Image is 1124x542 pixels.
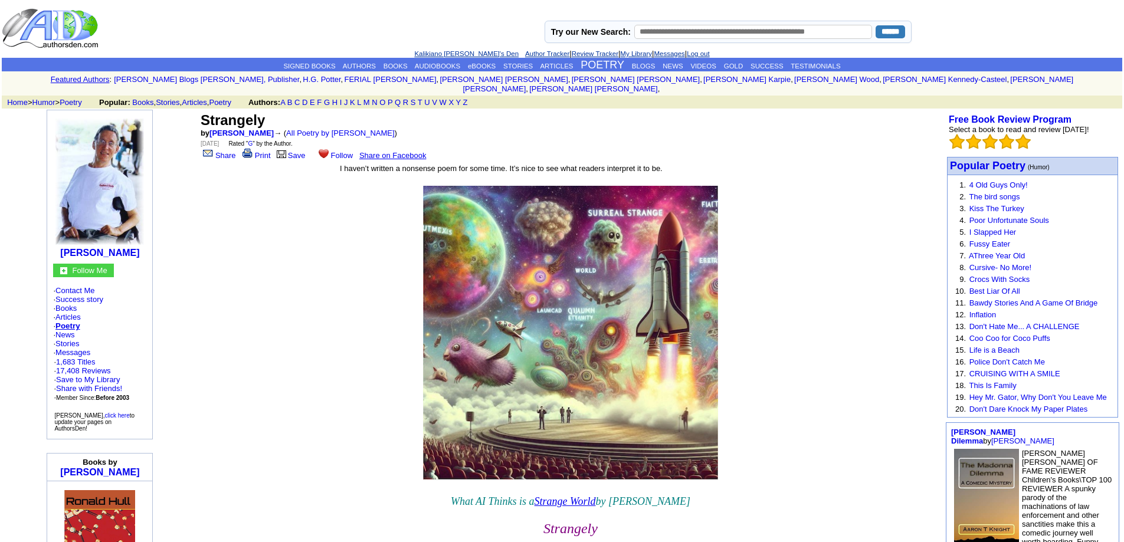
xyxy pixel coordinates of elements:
[543,521,598,536] i: Strangely
[620,50,652,57] a: My Library
[379,98,385,107] a: O
[56,366,111,375] a: 17,408 Reviews
[332,98,337,107] a: H
[99,484,100,488] img: shim.gif
[969,346,1020,354] a: Life is a Beach
[248,140,253,147] a: G
[468,63,496,70] a: eBOOKS
[340,164,663,173] font: I haven’t written a nonsense poem for some time. It’s nice to see what readers interpret it to be.
[654,50,684,57] a: Messages
[969,310,997,319] a: Inflation
[969,287,1020,295] a: Best Liar Of All
[969,298,1098,307] a: Bawdy Stories And A Game Of Bridge
[949,114,1071,124] b: Free Book Review Program
[344,98,348,107] a: J
[883,75,1007,84] a: [PERSON_NAME] Kennedy-Casteel
[54,357,129,402] font: · ·
[572,50,618,57] a: Review Tracker
[114,75,1073,93] font: , , , , , , , , , ,
[343,63,376,70] a: AUTHORS
[793,77,794,83] font: i
[448,98,454,107] a: X
[283,63,335,70] a: SIGNED BOOKS
[950,161,1025,171] a: Popular Poetry
[955,393,966,402] font: 19.
[316,151,353,160] a: Follow
[572,75,700,84] a: [PERSON_NAME] [PERSON_NAME]
[201,129,274,137] font: by
[959,216,966,225] font: 4.
[302,77,303,83] font: i
[570,77,571,83] font: i
[203,149,213,158] img: share_page.gif
[1028,164,1050,170] font: (Humor)
[959,239,966,248] font: 6.
[156,98,179,107] a: Stories
[182,98,207,107] a: Articles
[959,251,966,260] font: 7.
[751,63,784,70] a: SUCCESS
[286,129,395,137] a: All Poetry by [PERSON_NAME]
[72,265,107,275] a: Follow Me
[287,98,293,107] a: B
[969,369,1060,378] a: CRUISING WITH A SMILE
[955,310,966,319] font: 12.
[982,134,998,149] img: bigemptystars.png
[440,98,447,107] a: W
[418,98,422,107] a: T
[60,248,139,258] b: [PERSON_NAME]
[56,375,120,384] a: Save to My Library
[294,98,300,107] a: C
[955,357,966,366] font: 16.
[529,84,657,93] a: [PERSON_NAME] [PERSON_NAME]
[303,75,340,84] a: H.G. Potter
[274,129,397,137] font: → ( )
[324,98,330,107] a: G
[959,228,966,236] font: 5.
[663,63,683,70] a: NEWS
[363,98,370,107] a: M
[55,286,94,295] a: Contact Me
[503,63,533,70] a: STORIES
[955,322,966,331] font: 13.
[55,304,77,313] a: Books
[96,395,129,401] b: Before 2003
[969,192,1020,201] a: The bird songs
[951,428,1015,445] a: [PERSON_NAME] Dilemma
[56,395,129,401] font: Member Since:
[949,125,1089,134] font: Select a book to read and review [DATE]!
[201,140,219,147] font: [DATE]
[881,77,883,83] font: i
[240,151,271,160] a: Print
[955,381,966,390] font: 18.
[201,112,265,128] font: Strangely
[209,98,231,107] a: Poetry
[319,148,329,158] img: heart.gif
[966,134,981,149] img: bigemptystars.png
[969,357,1045,366] a: Police Don't Catch Me
[3,98,97,107] font: > >
[99,98,479,107] font: , , ,
[595,495,690,507] i: by [PERSON_NAME]
[51,75,110,84] a: Featured Authors
[1015,134,1031,149] img: bigemptystars.png
[60,267,67,274] img: gc.jpg
[357,98,361,107] a: L
[791,63,840,70] a: TESTIMONIALS
[528,86,529,93] font: i
[243,149,253,158] img: print.gif
[959,180,966,189] font: 1.
[959,275,966,284] font: 9.
[372,98,377,107] a: N
[110,75,112,84] font: :
[54,375,122,402] font: · · ·
[438,77,440,83] font: i
[794,75,879,84] a: [PERSON_NAME] Wood
[463,75,1073,93] a: [PERSON_NAME] [PERSON_NAME]
[340,98,342,107] a: I
[344,75,436,84] a: FERIAL [PERSON_NAME]
[687,50,709,57] a: Log out
[72,266,107,275] font: Follow Me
